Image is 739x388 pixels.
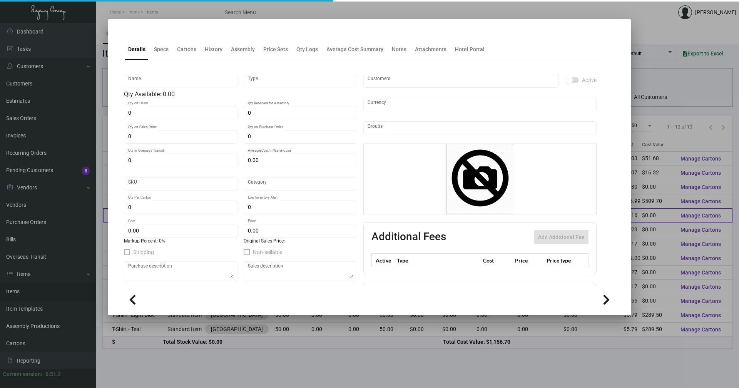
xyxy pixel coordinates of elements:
[371,230,446,244] h2: Additional Fees
[177,45,196,54] div: Cartons
[263,45,288,54] div: Price Sets
[296,45,318,54] div: Qty Logs
[326,45,383,54] div: Average Cost Summary
[395,254,481,267] th: Type
[534,230,589,244] button: Add Additional Fee
[154,45,169,54] div: Specs
[582,75,597,85] span: Active
[545,254,579,267] th: Price type
[368,125,593,131] input: Add new..
[538,234,585,240] span: Add Additional Fee
[128,45,145,54] div: Details
[124,90,357,99] div: Qty Available: 0.00
[45,370,61,378] div: 0.51.2
[455,45,485,54] div: Hotel Portal
[205,45,222,54] div: History
[392,45,406,54] div: Notes
[415,45,446,54] div: Attachments
[481,254,513,267] th: Cost
[368,78,555,84] input: Add new..
[372,254,395,267] th: Active
[513,254,545,267] th: Price
[3,370,42,378] div: Current version:
[253,248,282,257] span: Non-sellable
[133,248,154,257] span: Shipping
[231,45,255,54] div: Assembly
